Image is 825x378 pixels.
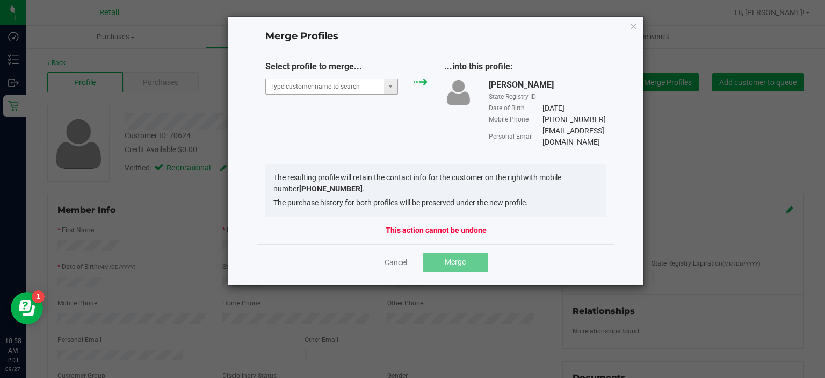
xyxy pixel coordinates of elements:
[542,91,545,103] div: -
[299,184,363,193] strong: [PHONE_NUMBER]
[489,92,542,102] div: State Registry ID
[385,257,407,268] a: Cancel
[489,79,554,91] div: [PERSON_NAME]
[542,125,607,148] div: [EMAIL_ADDRESS][DOMAIN_NAME]
[265,61,362,72] span: Select profile to merge...
[273,173,561,193] span: with mobile number .
[489,115,542,124] div: Mobile Phone
[386,225,487,236] strong: This action cannot be undone
[444,79,473,106] img: user-icon.png
[273,197,599,209] li: The purchase history for both profiles will be preserved under the new profile.
[414,79,428,85] img: green_arrow.svg
[32,290,45,303] iframe: Resource center unread badge
[630,19,638,32] button: Close
[444,61,513,72] span: ...into this profile:
[489,132,542,141] div: Personal Email
[266,79,384,94] input: NO DATA FOUND
[273,172,599,195] li: The resulting profile will retain the contact info for the customer on the right
[489,103,542,113] div: Date of Birth
[423,253,488,272] button: Merge
[542,114,606,125] div: [PHONE_NUMBER]
[542,103,565,114] div: [DATE]
[11,292,43,324] iframe: Resource center
[265,30,607,44] h4: Merge Profiles
[445,258,466,266] span: Merge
